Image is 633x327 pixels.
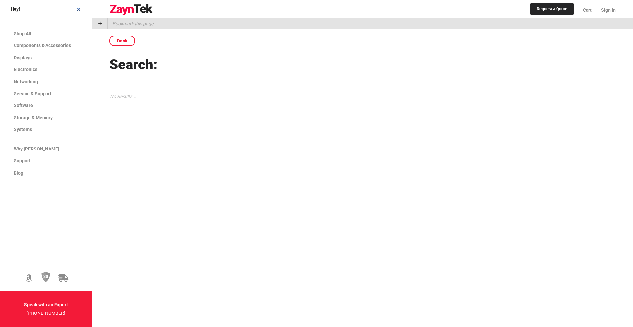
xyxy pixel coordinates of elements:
[14,43,71,48] span: Components & Accessories
[14,146,59,151] span: Why [PERSON_NAME]
[110,93,136,101] p: No Results...
[14,55,32,60] span: Displays
[14,127,32,132] span: Systems
[109,55,616,74] h1: Search:
[108,18,153,29] p: Bookmark this page
[41,271,50,283] img: 30 Day Return Policy
[109,4,153,16] img: logo
[109,36,135,46] a: Back
[14,79,38,84] span: Networking
[578,2,596,18] a: Cart
[596,2,616,18] a: Sign In
[14,31,31,36] span: Shop All
[530,3,574,15] a: Request a Quote
[14,115,53,120] span: Storage & Memory
[583,7,592,13] span: Cart
[14,170,23,176] span: Blog
[14,91,51,96] span: Service & Support
[14,67,37,72] span: Electronics
[26,311,65,316] a: [PHONE_NUMBER]
[14,158,31,163] span: Support
[24,302,68,307] strong: Speak with an Expert
[14,103,33,108] span: Software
